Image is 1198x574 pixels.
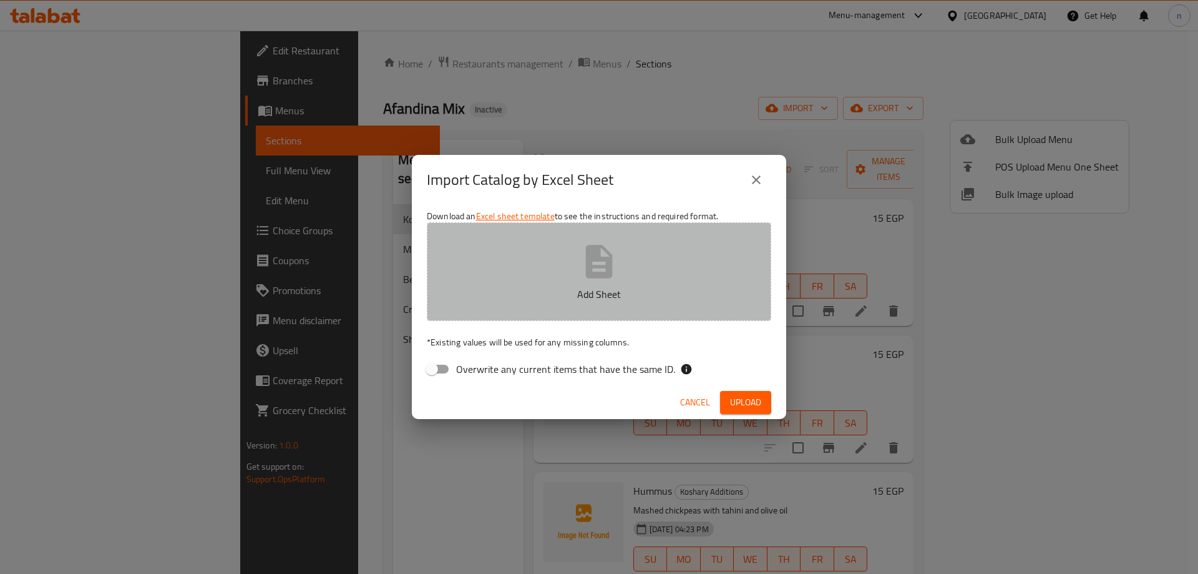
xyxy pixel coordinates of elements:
span: Overwrite any current items that have the same ID. [456,362,675,377]
div: Download an to see the instructions and required format. [412,205,786,386]
p: Existing values will be used for any missing columns. [427,336,771,349]
button: Add Sheet [427,222,771,321]
span: Cancel [680,395,710,410]
p: Add Sheet [446,287,752,302]
h2: Import Catalog by Excel Sheet [427,170,613,190]
button: close [741,165,771,195]
a: Excel sheet template [476,208,555,224]
button: Upload [720,391,771,414]
button: Cancel [675,391,715,414]
svg: If the overwrite option isn't selected, then the items that match an existing ID will be ignored ... [680,363,693,375]
span: Upload [730,395,761,410]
